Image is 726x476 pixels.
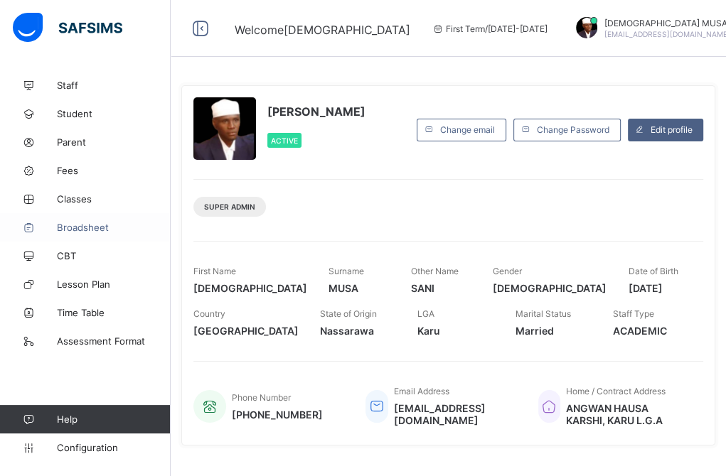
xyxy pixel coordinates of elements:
span: Married [516,325,592,337]
span: [DEMOGRAPHIC_DATA] [193,282,307,294]
span: Change Password [537,124,609,135]
span: Phone Number [232,392,291,403]
span: [DEMOGRAPHIC_DATA] [493,282,607,294]
span: SANI [411,282,472,294]
span: [DATE] [628,282,689,294]
span: Super Admin [204,202,255,211]
span: ACADEMIC [613,325,689,337]
span: Fees [57,165,171,176]
span: Staff Type [613,308,654,319]
span: [PHONE_NUMBER] [232,409,323,421]
span: Assessment Format [57,335,171,347]
span: State of Origin [320,308,377,319]
span: Student [57,108,171,119]
span: Home / Contract Address [566,386,666,396]
span: First Name [193,266,236,276]
span: Country [193,308,225,319]
span: ANGWAN HAUSA KARSHI, KARU L.G.A [566,402,689,426]
span: [EMAIL_ADDRESS][DOMAIN_NAME] [394,402,516,426]
span: Help [57,413,170,425]
span: Edit profile [651,124,693,135]
span: Time Table [57,307,171,318]
span: Karu [417,325,493,337]
span: [PERSON_NAME] [267,104,365,119]
span: Active [271,136,298,145]
span: Date of Birth [628,266,678,276]
span: MUSA [329,282,390,294]
span: [GEOGRAPHIC_DATA] [193,325,299,337]
span: CBT [57,250,171,261]
span: Gender [493,266,522,276]
span: Other Name [411,266,459,276]
span: session/term information [432,23,548,34]
span: Classes [57,193,171,205]
span: Marital Status [516,308,571,319]
span: Staff [57,80,171,91]
span: Lesson Plan [57,278,171,290]
span: Welcome [DEMOGRAPHIC_DATA] [235,23,410,37]
span: Broadsheet [57,222,171,233]
span: Surname [329,266,364,276]
span: LGA [417,308,434,319]
span: Change email [440,124,495,135]
span: Configuration [57,442,170,453]
img: safsims [13,13,122,43]
span: Email Address [394,386,449,396]
span: Nassarawa [320,325,396,337]
span: Parent [57,136,171,148]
